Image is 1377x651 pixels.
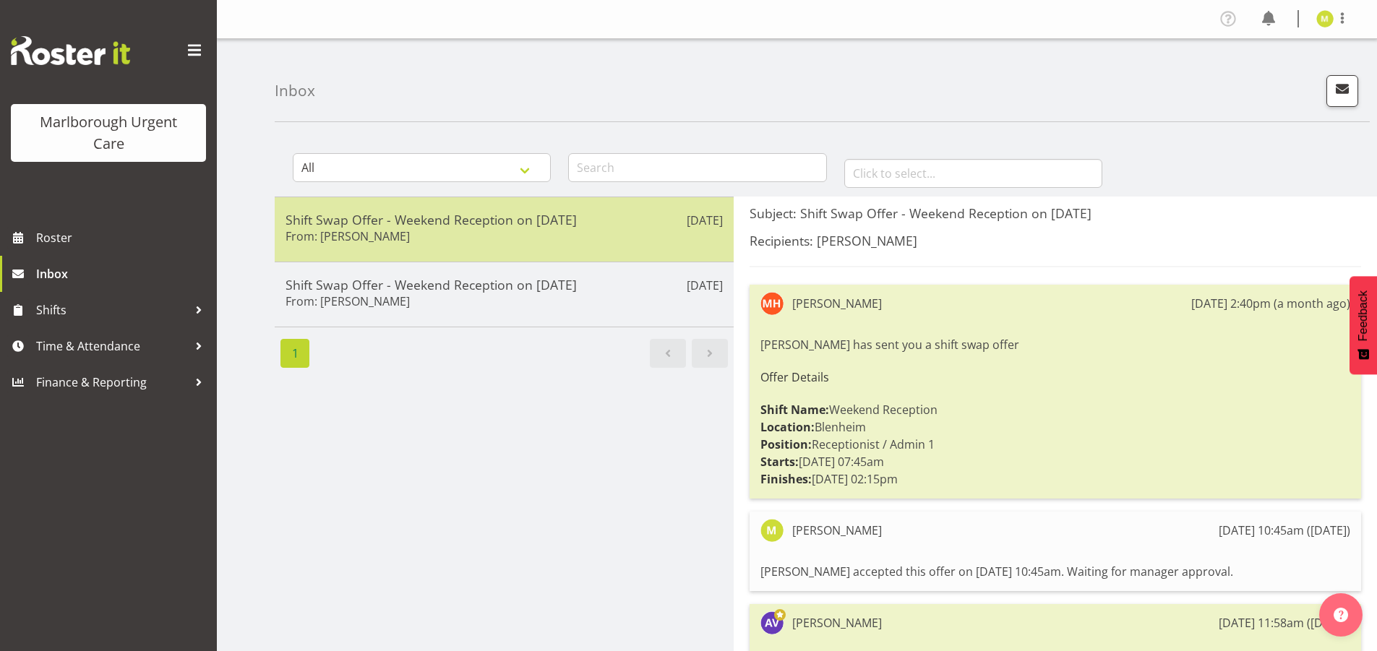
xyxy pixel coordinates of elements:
[760,332,1350,491] div: [PERSON_NAME] has sent you a shift swap offer Weekend Reception Blenheim Receptionist / Admin 1 [...
[1219,614,1350,631] div: [DATE] 11:58am ([DATE])
[760,436,812,452] strong: Position:
[25,111,192,155] div: Marlborough Urgent Care
[760,419,815,435] strong: Location:
[1350,276,1377,374] button: Feedback - Show survey
[36,371,188,393] span: Finance & Reporting
[568,153,826,182] input: Search
[792,522,882,539] div: [PERSON_NAME]
[275,82,315,99] h4: Inbox
[687,212,723,229] p: [DATE]
[750,205,1361,221] h5: Subject: Shift Swap Offer - Weekend Reception on [DATE]
[1191,295,1350,312] div: [DATE] 2:40pm (a month ago)
[36,227,210,249] span: Roster
[286,294,410,309] h6: From: [PERSON_NAME]
[692,339,728,368] a: Next page
[1316,10,1334,27] img: margie-vuto11841.jpg
[36,335,188,357] span: Time & Attendance
[844,159,1102,188] input: Click to select...
[792,295,882,312] div: [PERSON_NAME]
[286,212,723,228] h5: Shift Swap Offer - Weekend Reception on [DATE]
[1357,290,1370,341] span: Feedback
[650,339,686,368] a: Previous page
[760,292,784,315] img: margret-hall11842.jpg
[760,371,1350,384] h6: Offer Details
[760,471,812,487] strong: Finishes:
[760,402,829,418] strong: Shift Name:
[687,277,723,294] p: [DATE]
[750,233,1361,249] h5: Recipients: [PERSON_NAME]
[1334,608,1348,622] img: help-xxl-2.png
[760,519,784,542] img: margie-vuto11841.jpg
[11,36,130,65] img: Rosterit website logo
[760,559,1350,584] div: [PERSON_NAME] accepted this offer on [DATE] 10:45am. Waiting for manager approval.
[286,277,723,293] h5: Shift Swap Offer - Weekend Reception on [DATE]
[760,454,799,470] strong: Starts:
[792,614,882,631] div: [PERSON_NAME]
[1219,522,1350,539] div: [DATE] 10:45am ([DATE])
[36,263,210,285] span: Inbox
[760,611,784,634] img: amber-venning-slater11903.jpg
[286,229,410,243] h6: From: [PERSON_NAME]
[36,299,188,321] span: Shifts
